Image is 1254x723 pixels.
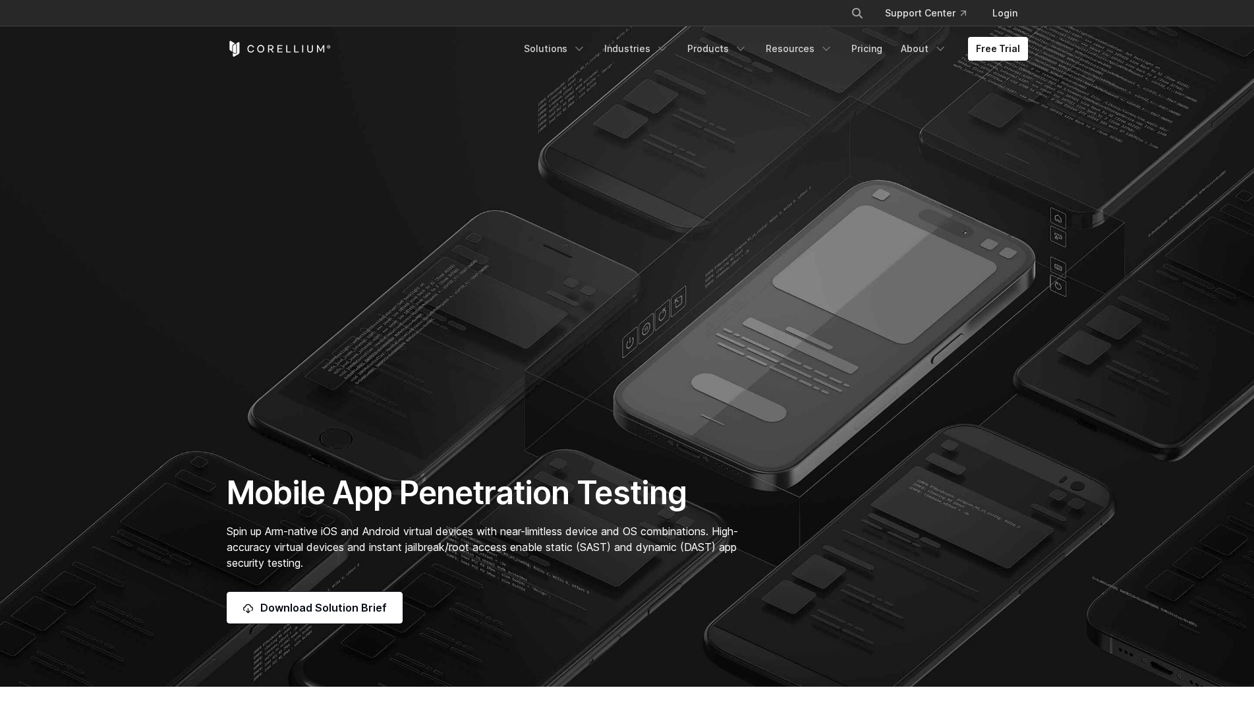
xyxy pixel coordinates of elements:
a: Resources [758,37,841,61]
div: Navigation Menu [516,37,1028,61]
a: Industries [596,37,677,61]
span: Spin up Arm-native iOS and Android virtual devices with near-limitless device and OS combinations... [227,525,738,569]
a: Solutions [516,37,594,61]
button: Search [845,1,869,25]
a: Download Solution Brief [227,592,403,623]
a: Support Center [874,1,977,25]
a: About [893,37,955,61]
a: Free Trial [968,37,1028,61]
a: Corellium Home [227,41,331,57]
h1: Mobile App Penetration Testing [227,473,752,513]
div: Navigation Menu [835,1,1028,25]
span: Download Solution Brief [260,600,387,616]
a: Pricing [843,37,890,61]
a: Products [679,37,755,61]
a: Login [982,1,1028,25]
